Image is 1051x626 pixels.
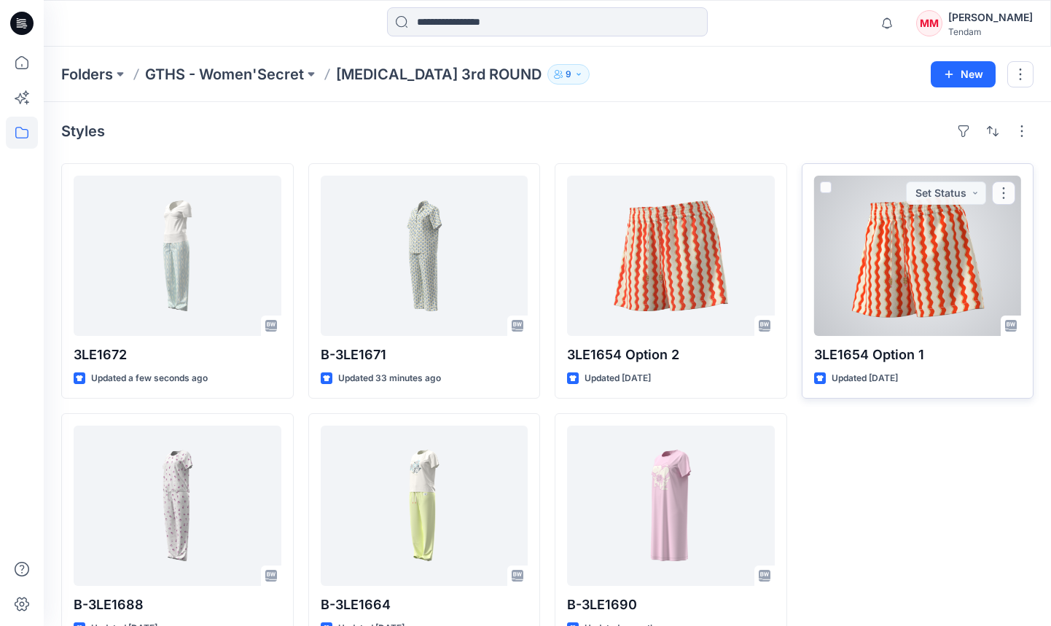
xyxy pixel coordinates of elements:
[931,61,996,87] button: New
[948,26,1033,37] div: Tendam
[91,371,208,386] p: Updated a few seconds ago
[61,122,105,140] h4: Styles
[321,426,528,586] a: B-3LE1664
[832,371,898,386] p: Updated [DATE]
[566,66,571,82] p: 9
[61,64,113,85] a: Folders
[547,64,590,85] button: 9
[74,176,281,336] a: 3LE1672
[336,64,542,85] p: [MEDICAL_DATA] 3rd ROUND
[74,345,281,365] p: 3LE1672
[338,371,441,386] p: Updated 33 minutes ago
[145,64,304,85] a: GTHS - Women'Secret
[567,595,775,615] p: B-3LE1690
[74,426,281,586] a: B-3LE1688
[814,176,1022,336] a: 3LE1654 Option 1
[321,176,528,336] a: B-3LE1671
[916,10,942,36] div: MM
[321,345,528,365] p: B-3LE1671
[567,345,775,365] p: 3LE1654 Option 2
[567,176,775,336] a: 3LE1654 Option 2
[74,595,281,615] p: B-3LE1688
[321,595,528,615] p: B-3LE1664
[814,345,1022,365] p: 3LE1654 Option 1
[585,371,651,386] p: Updated [DATE]
[948,9,1033,26] div: [PERSON_NAME]
[567,426,775,586] a: B-3LE1690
